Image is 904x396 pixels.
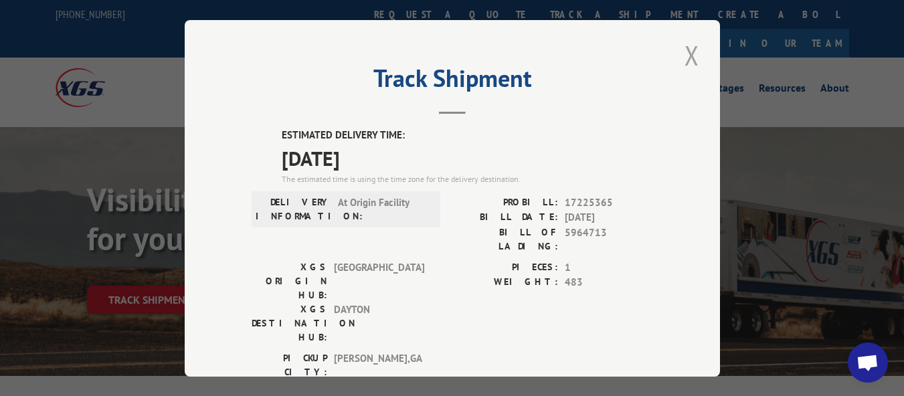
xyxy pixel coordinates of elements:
label: BILL OF LADING: [452,225,558,253]
span: 17225365 [565,195,653,210]
button: Close modal [681,37,703,74]
label: XGS DESTINATION HUB: [252,302,327,344]
label: PROBILL: [452,195,558,210]
h2: Track Shipment [252,69,653,94]
label: PIECES: [452,260,558,275]
span: [DATE] [565,210,653,225]
span: [DATE] [282,142,653,173]
label: PICKUP CITY: [252,351,327,379]
span: 1 [565,260,653,275]
label: ESTIMATED DELIVERY TIME: [282,128,653,143]
span: [GEOGRAPHIC_DATA] [334,260,424,302]
label: XGS ORIGIN HUB: [252,260,327,302]
span: DAYTON [334,302,424,344]
span: At Origin Facility [338,195,428,223]
span: 5964713 [565,225,653,253]
label: WEIGHT: [452,275,558,290]
span: 483 [565,275,653,290]
span: [PERSON_NAME] , GA [334,351,424,379]
label: BILL DATE: [452,210,558,225]
div: The estimated time is using the time zone for the delivery destination. [282,173,653,185]
label: DELIVERY INFORMATION: [256,195,331,223]
a: Open chat [848,342,888,383]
